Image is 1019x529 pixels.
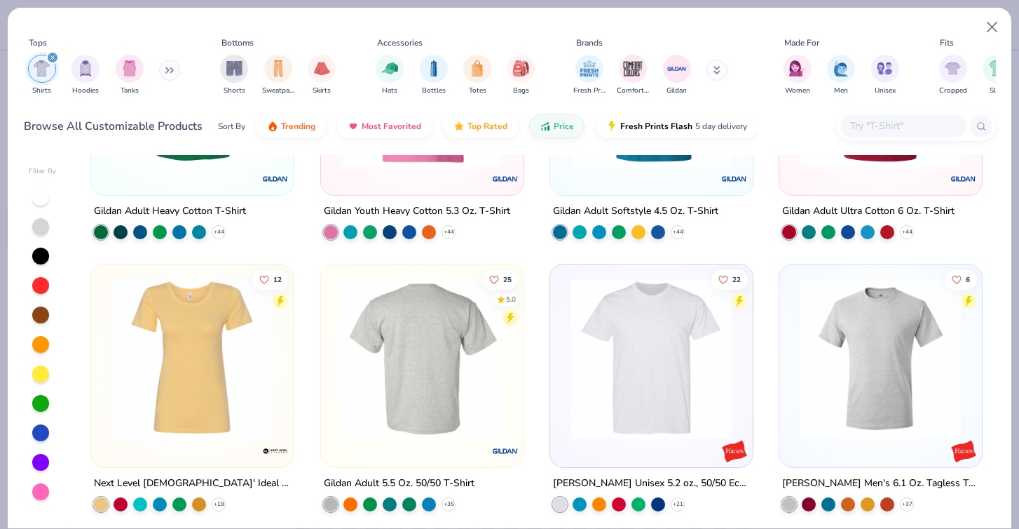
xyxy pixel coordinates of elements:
img: Men Image [833,60,849,76]
div: filter for Shirts [28,55,56,96]
div: filter for Cropped [939,55,967,96]
span: Most Favorited [362,121,421,132]
div: filter for Bottles [420,55,448,96]
span: Men [834,86,848,96]
span: 5 day delivery [695,119,747,135]
div: Bottoms [221,36,254,49]
div: Brands [576,36,603,49]
span: + 44 [443,228,453,236]
button: filter button [617,55,649,96]
img: Bags Image [513,60,528,76]
div: Made For [784,36,819,49]
div: filter for Men [827,55,855,96]
button: filter button [939,55,967,96]
button: Like [945,270,977,290]
span: Hoodies [72,86,99,96]
span: Shorts [224,86,245,96]
span: 12 [273,276,282,283]
img: Slim Image [989,60,1004,76]
div: filter for Bags [507,55,535,96]
button: filter button [827,55,855,96]
div: Sort By [218,120,245,133]
span: Skirts [313,86,331,96]
span: Fresh Prints [573,86,606,96]
img: Women Image [789,60,805,76]
img: Gildan logo [491,165,519,193]
div: Fits [940,36,954,49]
input: Try "T-Shirt" [849,118,957,134]
button: filter button [573,55,606,96]
button: Fresh Prints Flash5 day delivery [596,114,758,138]
div: Gildan Youth Heavy Cotton 5.3 Oz. T-Shirt [324,203,510,220]
div: Browse All Customizable Products [24,118,203,135]
img: 57638cd2-f5ba-40e8-8ffb-c903327e20de [105,279,280,439]
span: + 37 [902,500,912,509]
div: Gildan Adult Heavy Cotton T-Shirt [94,203,246,220]
span: Comfort Colors [617,86,649,96]
button: filter button [420,55,448,96]
div: Gildan Adult 5.5 Oz. 50/50 T-Shirt [324,475,474,493]
img: Totes Image [470,60,485,76]
img: most_fav.gif [348,121,359,132]
img: Skirts Image [314,60,330,76]
button: Like [252,270,289,290]
img: Comfort Colors Image [622,58,643,79]
span: Women [785,86,810,96]
div: Filter By [29,166,57,177]
img: Hanes logo [950,437,978,465]
span: + 44 [672,228,683,236]
img: Fresh Prints Image [579,58,600,79]
span: + 21 [672,500,683,509]
div: filter for Fresh Prints [573,55,606,96]
img: Shirts Image [34,60,50,76]
div: filter for Women [784,55,812,96]
span: Trending [281,121,315,132]
span: 22 [732,276,741,283]
button: filter button [262,55,294,96]
span: Top Rated [467,121,507,132]
div: filter for Sweatpants [262,55,294,96]
img: Sweatpants Image [271,60,286,76]
img: db319196-8705-402d-8b46-62aaa07ed94f [105,6,280,167]
span: + 35 [443,500,453,509]
img: Hanes logo [720,437,748,465]
div: Gildan Adult Softstyle 4.5 Oz. T-Shirt [553,203,718,220]
button: filter button [463,55,491,96]
img: Gildan logo [262,165,290,193]
span: Hats [382,86,397,96]
img: 82523816-8f79-4152-b9f9-75557e61d2d0 [793,279,968,439]
div: Tops [29,36,47,49]
span: Unisex [875,86,896,96]
button: Like [711,270,748,290]
button: filter button [116,55,144,96]
button: filter button [308,55,336,96]
div: filter for Hoodies [71,55,100,96]
img: Hats Image [382,60,398,76]
img: Tanks Image [122,60,137,76]
button: Like [481,270,518,290]
button: filter button [220,55,248,96]
span: Slim [990,86,1004,96]
div: filter for Totes [463,55,491,96]
img: da39168d-b866-421b-b361-91dc64d13b28 [739,279,913,439]
span: Tanks [121,86,139,96]
button: filter button [507,55,535,96]
button: filter button [28,55,56,96]
span: Price [554,121,574,132]
div: [PERSON_NAME] Men's 6.1 Oz. Tagless T-Shirt [782,475,979,493]
img: Cropped Image [945,60,961,76]
div: filter for Slim [983,55,1011,96]
img: db3463ef-4353-4609-ada1-7539d9cdc7e6 [335,6,509,167]
div: filter for Hats [376,55,404,96]
span: Fresh Prints Flash [620,121,692,132]
img: Bottles Image [426,60,442,76]
button: filter button [71,55,100,96]
img: Shorts Image [226,60,242,76]
span: 6 [966,276,970,283]
img: TopRated.gif [453,121,465,132]
span: Sweatpants [262,86,294,96]
img: Hoodies Image [78,60,93,76]
img: eb8a7d79-df70-4ae7-9864-15be3eca354a [334,279,509,439]
img: Gildan logo [491,437,519,465]
div: Accessories [377,36,423,49]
